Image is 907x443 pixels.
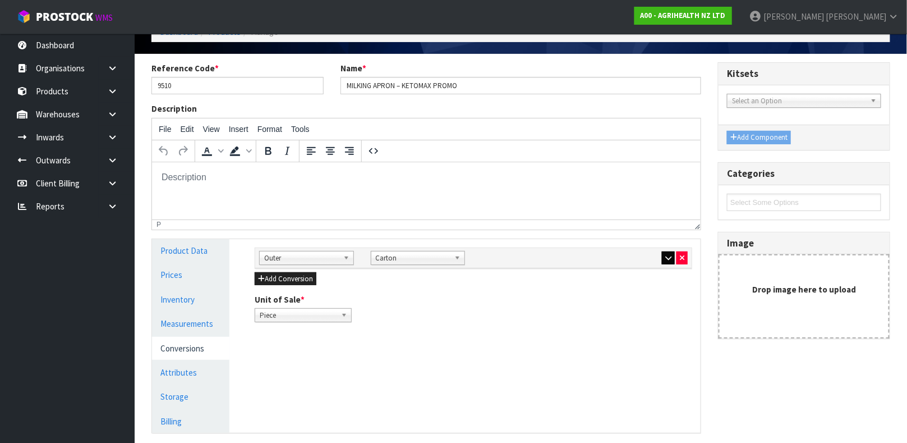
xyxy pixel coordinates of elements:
label: Unit of Sale [255,294,305,305]
span: Carton [376,252,450,265]
a: Billing [152,410,229,433]
strong: Drop image here to upload [752,284,856,295]
a: Prices [152,263,229,286]
span: Manage [251,26,278,37]
span: Insert [229,125,248,134]
a: Storage [152,385,229,408]
span: File [159,125,172,134]
div: Background color [225,141,254,161]
input: Name [340,77,702,94]
a: Attributes [152,361,229,384]
img: cube-alt.png [17,10,31,24]
span: [PERSON_NAME] [763,11,824,22]
small: WMS [95,12,113,23]
a: Inventory [152,288,229,311]
span: Format [257,125,282,134]
a: Product Data [152,239,229,262]
a: A00 - AGRIHEALTH NZ LTD [634,7,732,25]
h3: Image [727,238,881,249]
div: p [156,221,161,229]
strong: A00 - AGRIHEALTH NZ LTD [641,11,726,20]
h3: Categories [727,168,881,179]
button: Add Component [727,131,791,144]
button: Italic [278,141,297,161]
span: [PERSON_NAME] [826,11,886,22]
button: Redo [173,141,192,161]
span: ProStock [36,10,93,24]
iframe: Rich Text Area. Press ALT-0 for help. [152,162,701,220]
a: Conversions [152,337,229,360]
span: View [203,125,220,134]
a: Dashboard [160,26,198,37]
button: Align center [321,141,340,161]
label: Reference Code [151,62,219,74]
button: Bold [259,141,278,161]
span: Outer [264,252,339,265]
span: Tools [291,125,310,134]
a: Products [208,26,241,37]
label: Name [340,62,366,74]
button: Source code [364,141,383,161]
span: Edit [181,125,194,134]
button: Add Conversion [255,272,316,286]
button: Align left [302,141,321,161]
label: Description [151,103,197,115]
a: Measurements [152,312,229,335]
div: Text color [197,141,225,161]
span: Piece [260,309,337,322]
button: Undo [154,141,173,161]
div: Resize [692,220,701,230]
input: Reference Code [151,77,324,94]
h3: Kitsets [727,68,881,79]
span: Select an Option [732,94,866,108]
button: Align right [340,141,359,161]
